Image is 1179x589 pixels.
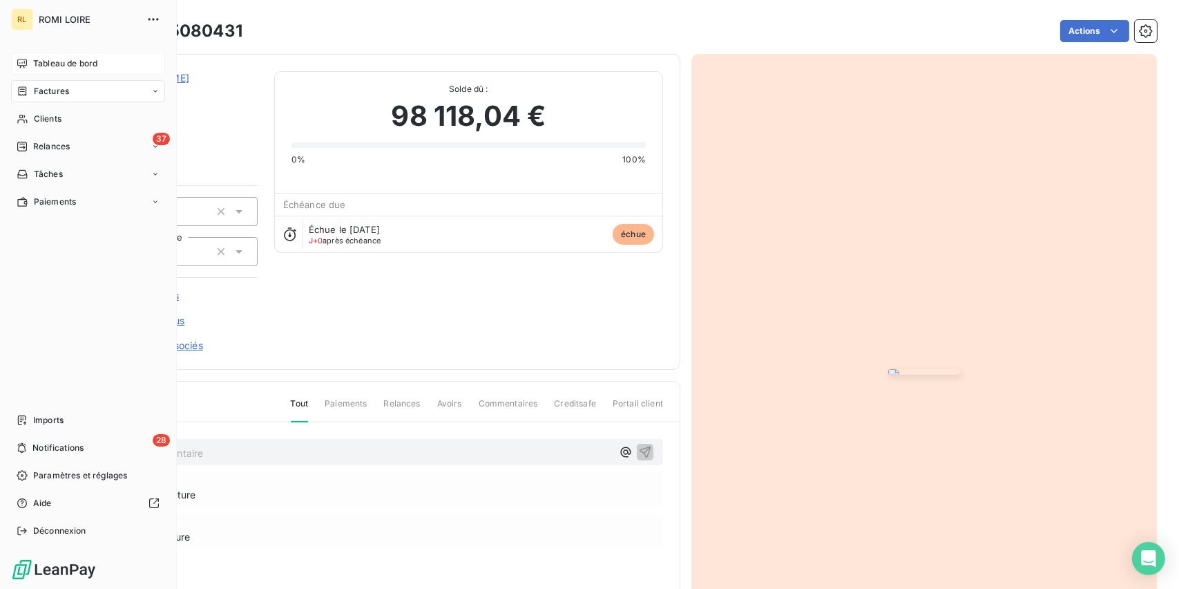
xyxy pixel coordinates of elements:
[291,153,305,166] span: 0%
[33,414,64,427] span: Imports
[283,199,346,210] span: Échéance due
[33,525,86,537] span: Déconnexion
[554,398,596,421] span: Creditsafe
[888,369,960,375] img: invoice_thumbnail
[108,88,258,99] span: C309728
[437,398,462,421] span: Avoirs
[153,434,170,447] span: 28
[33,469,127,482] span: Paramètres et réglages
[325,398,367,421] span: Paiements
[309,224,380,235] span: Échue le [DATE]
[34,196,76,208] span: Paiements
[479,398,538,421] span: Commentaires
[33,140,70,153] span: Relances
[11,8,33,30] div: RL
[309,236,323,245] span: J+0
[383,398,420,421] span: Relances
[1060,20,1129,42] button: Actions
[33,497,52,509] span: Aide
[622,153,646,166] span: 100%
[291,83,646,95] span: Solde dû :
[613,224,654,245] span: échue
[39,14,138,25] span: ROMI LOIRE
[129,19,242,44] h3: 03-25080431
[33,57,97,70] span: Tableau de bord
[309,236,381,245] span: après échéance
[11,559,97,581] img: Logo LeanPay
[291,398,309,422] span: Tout
[34,85,69,97] span: Factures
[34,168,63,180] span: Tâches
[613,398,663,421] span: Portail client
[1132,542,1165,575] div: Open Intercom Messenger
[32,442,84,454] span: Notifications
[392,95,546,137] span: 98 118,04 €
[11,492,165,514] a: Aide
[153,133,170,145] span: 37
[34,113,61,125] span: Clients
